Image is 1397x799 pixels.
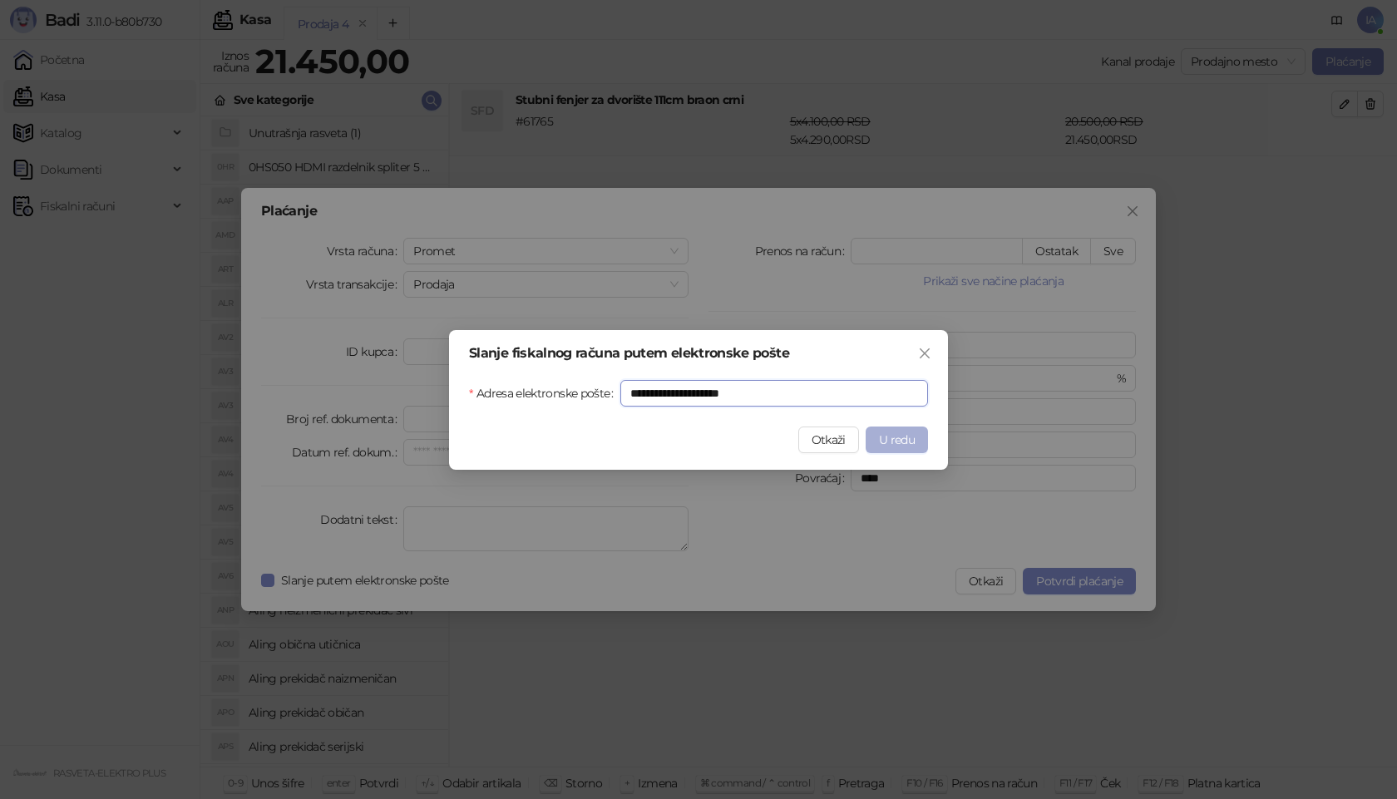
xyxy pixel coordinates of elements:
button: U redu [866,427,928,453]
button: Close [911,340,938,367]
span: Otkaži [812,432,846,447]
input: Adresa elektronske pošte [620,380,928,407]
span: U redu [879,432,915,447]
span: close [918,347,931,360]
label: Adresa elektronske pošte [469,380,620,407]
div: Slanje fiskalnog računa putem elektronske pošte [469,347,928,360]
button: Otkaži [798,427,859,453]
span: Zatvori [911,347,938,360]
